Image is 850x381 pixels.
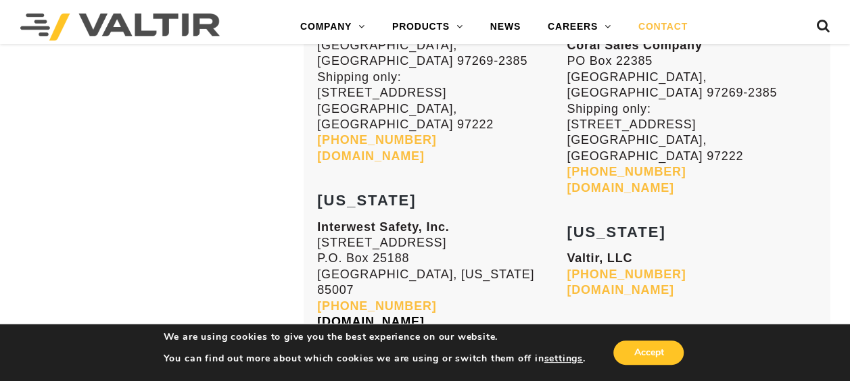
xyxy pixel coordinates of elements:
[164,353,586,365] p: You can find out more about which cookies we are using or switch them off in .
[625,14,701,41] a: CONTACT
[567,224,665,240] strong: [US_STATE]
[379,14,477,41] a: PRODUCTS
[317,6,567,164] p: PO Box 22385 [GEOGRAPHIC_DATA], [GEOGRAPHIC_DATA] 97269-2385 Shipping only: [STREET_ADDRESS] [GEO...
[317,133,436,147] a: [PHONE_NUMBER]
[287,14,379,41] a: COMPANY
[317,192,416,209] strong: [US_STATE]
[567,38,816,196] p: PO Box 22385 [GEOGRAPHIC_DATA], [GEOGRAPHIC_DATA] 97269-2385 Shipping only: [STREET_ADDRESS] [GEO...
[567,268,686,281] a: [PHONE_NUMBER]
[534,14,625,41] a: CAREERS
[164,331,586,343] p: We are using cookies to give you the best experience on our website.
[544,353,582,365] button: settings
[567,165,686,178] a: [PHONE_NUMBER]
[567,251,632,265] strong: Valtir, LLC
[477,14,534,41] a: NEWS
[317,299,436,313] a: [PHONE_NUMBER]
[317,149,424,163] a: [DOMAIN_NAME]
[317,220,567,330] p: [STREET_ADDRESS] P.O. Box 25188 [GEOGRAPHIC_DATA], [US_STATE] 85007
[20,14,220,41] img: Valtir
[317,315,424,328] a: [DOMAIN_NAME]
[567,39,702,52] strong: Coral Sales Company
[613,340,684,365] button: Accept
[317,220,449,234] strong: Interwest Safety, Inc.
[567,181,674,195] a: [DOMAIN_NAME]
[567,283,674,297] a: [DOMAIN_NAME]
